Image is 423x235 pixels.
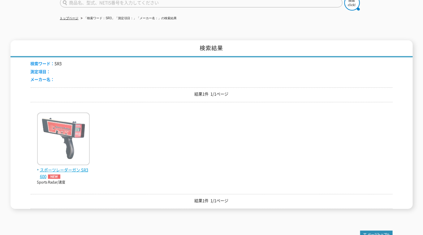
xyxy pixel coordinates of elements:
a: トップページ [60,16,79,20]
h1: 検索結果 [11,40,413,57]
span: メーカー名： [31,76,55,82]
img: NEW [46,175,62,179]
p: Sports Radar/速度 [37,180,90,185]
li: 「検索ワード：SR3」「測定項目：」「メーカー名：」の検索結果 [80,15,177,22]
li: SR3 [31,60,62,67]
span: スポーツレーダーガン SR3600 [37,167,90,180]
img: SR3600 [37,113,90,167]
p: 結果1件 1/1ページ [31,197,393,204]
span: 検索ワード： [31,60,55,66]
p: 結果1件 1/1ページ [31,91,393,97]
a: スポーツレーダーガン SR3600NEW [37,160,90,180]
span: 測定項目： [31,69,51,74]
